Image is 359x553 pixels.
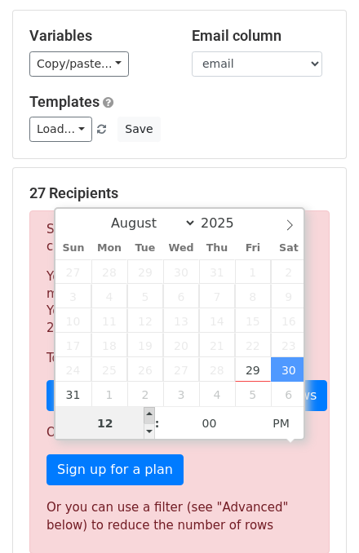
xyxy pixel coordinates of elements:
[271,357,307,382] span: August 30, 2025
[199,284,235,308] span: August 7, 2025
[163,308,199,333] span: August 13, 2025
[29,27,167,45] h5: Variables
[127,284,163,308] span: August 5, 2025
[192,27,330,45] h5: Email column
[235,357,271,382] span: August 29, 2025
[55,308,91,333] span: August 10, 2025
[55,382,91,406] span: August 31, 2025
[127,308,163,333] span: August 12, 2025
[199,308,235,333] span: August 14, 2025
[271,284,307,308] span: August 9, 2025
[47,498,312,535] div: Or you can use a filter (see "Advanced" below) to reduce the number of rows
[163,333,199,357] span: August 20, 2025
[235,382,271,406] span: September 5, 2025
[127,333,163,357] span: August 19, 2025
[47,350,312,367] p: To send these emails, you can either:
[163,243,199,254] span: Wed
[235,259,271,284] span: August 1, 2025
[277,475,359,553] iframe: Chat Widget
[271,382,307,406] span: September 6, 2025
[91,357,127,382] span: August 25, 2025
[271,308,307,333] span: August 16, 2025
[235,243,271,254] span: Fri
[127,259,163,284] span: July 29, 2025
[91,284,127,308] span: August 4, 2025
[259,407,304,440] span: Click to toggle
[199,243,235,254] span: Thu
[127,243,163,254] span: Tue
[55,333,91,357] span: August 17, 2025
[47,380,327,411] a: Choose a Google Sheet with fewer rows
[163,357,199,382] span: August 27, 2025
[91,243,127,254] span: Mon
[91,382,127,406] span: September 1, 2025
[160,407,259,440] input: Minute
[127,382,163,406] span: September 2, 2025
[163,259,199,284] span: July 30, 2025
[47,454,184,485] a: Sign up for a plan
[29,117,92,142] a: Load...
[55,284,91,308] span: August 3, 2025
[155,407,160,440] span: :
[127,357,163,382] span: August 26, 2025
[91,333,127,357] span: August 18, 2025
[199,333,235,357] span: August 21, 2025
[47,268,312,337] p: Your current plan supports a daily maximum of . You've already sent in the last 24 hours.
[47,424,312,441] p: Or
[235,308,271,333] span: August 15, 2025
[29,93,100,110] a: Templates
[117,117,160,142] button: Save
[47,221,312,255] p: Sorry, you don't have enough daily email credits to send these emails.
[235,333,271,357] span: August 22, 2025
[55,259,91,284] span: July 27, 2025
[197,215,255,231] input: Year
[163,284,199,308] span: August 6, 2025
[271,259,307,284] span: August 2, 2025
[163,382,199,406] span: September 3, 2025
[235,284,271,308] span: August 8, 2025
[55,243,91,254] span: Sun
[55,407,155,440] input: Hour
[55,357,91,382] span: August 24, 2025
[91,259,127,284] span: July 28, 2025
[29,184,330,202] h5: 27 Recipients
[199,357,235,382] span: August 28, 2025
[271,243,307,254] span: Sat
[199,382,235,406] span: September 4, 2025
[91,308,127,333] span: August 11, 2025
[199,259,235,284] span: July 31, 2025
[29,51,129,77] a: Copy/paste...
[271,333,307,357] span: August 23, 2025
